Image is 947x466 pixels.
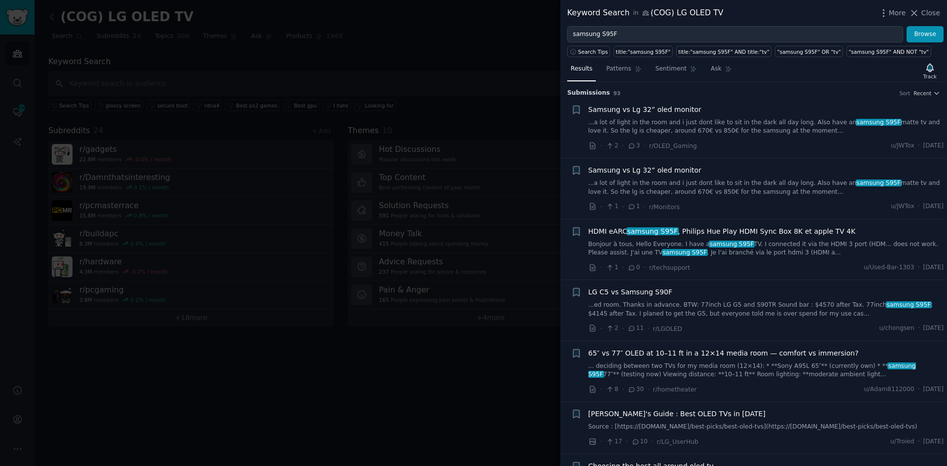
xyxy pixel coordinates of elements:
[588,226,856,237] span: HDMI eARC , Philips Hue Play HDMI Sync Box 8K et apple TV 4K
[588,348,859,358] a: 65″ vs 77″ OLED at 10–11 ft in a 12×14 media room — comfort vs immersion?
[588,118,944,136] a: ...a lot of light in the room and i just dont like to sit in the dark all day long. Also have ans...
[622,384,624,394] span: ·
[923,385,944,394] span: [DATE]
[918,324,920,333] span: ·
[889,8,906,18] span: More
[614,46,673,57] a: title:"samsung S95F"
[588,179,944,196] a: ...a lot of light in the room and i just dont like to sit in the dark all day long. Also have ans...
[886,301,932,308] span: samsung S95F
[923,202,944,211] span: [DATE]
[588,165,701,176] a: Samsung vs Lg 32” oled monitor
[606,202,618,211] span: 1
[711,65,722,73] span: Ask
[567,26,903,43] input: Try a keyword related to your business
[923,324,944,333] span: [DATE]
[588,409,765,419] a: [PERSON_NAME]'s Guide : Best OLED TVs in [DATE]
[626,227,679,235] span: samsung S95F
[588,301,944,318] a: ...ed room. Thanks in advance. BTW: 77inch LG G5 and S90TR Sound bar : $4570 after Tax. 77inchsam...
[649,143,697,149] span: r/OLED_Gaming
[891,202,914,211] span: u/JWTox
[588,105,701,115] a: Samsung vs Lg 32” oled monitor
[900,90,911,97] div: Sort
[603,61,645,81] a: Patterns
[606,142,618,150] span: 2
[567,7,724,19] div: Keyword Search (COG) LG OLED TV
[657,438,698,445] span: r/LG_UserHub
[606,65,631,73] span: Patterns
[631,437,648,446] span: 10
[653,386,697,393] span: r/hometheater
[777,48,841,55] div: "samsung S95F" OR "tv"
[890,437,914,446] span: u/Troied
[567,61,596,81] a: Results
[633,9,638,18] span: in
[864,385,914,394] span: u/Adam8112000
[856,119,902,126] span: samsung S95F
[920,61,940,81] button: Track
[588,423,944,431] a: Source : [https://[DOMAIN_NAME]/best-picks/best-oled-tvs](https://[DOMAIN_NAME]/best-picks/best-o...
[918,385,920,394] span: ·
[921,8,940,18] span: Close
[678,48,769,55] div: title:"samsung S95F" AND title:"tv"
[864,263,914,272] span: u/Used-Bar-1303
[627,142,640,150] span: 3
[571,65,592,73] span: Results
[600,141,602,151] span: ·
[588,287,673,297] span: LG C5 vs Samsung S90F
[918,437,920,446] span: ·
[647,323,649,334] span: ·
[622,262,624,273] span: ·
[600,262,602,273] span: ·
[578,48,608,55] span: Search Tips
[879,324,914,333] span: u/chongsen
[649,264,690,271] span: r/techsupport
[891,142,914,150] span: u/JWTox
[614,90,621,96] span: 93
[849,48,929,55] div: "samsung S95F" AND NOT "tv"
[626,436,628,447] span: ·
[567,46,610,57] button: Search Tips
[600,384,602,394] span: ·
[627,263,640,272] span: 0
[676,46,772,57] a: title:"samsung S95F" AND title:"tv"
[707,61,735,81] a: Ask
[923,437,944,446] span: [DATE]
[644,202,646,212] span: ·
[600,436,602,447] span: ·
[653,325,682,332] span: r/LGOLED
[606,437,622,446] span: 17
[627,385,644,394] span: 30
[662,249,708,256] span: samsung S95F
[616,48,671,55] div: title:"samsung S95F"
[622,323,624,334] span: ·
[923,73,937,80] div: Track
[649,204,680,211] span: r/Monitors
[600,202,602,212] span: ·
[918,202,920,211] span: ·
[588,226,856,237] a: HDMI eARCsamsung S95F, Philips Hue Play HDMI Sync Box 8K et apple TV 4K
[644,262,646,273] span: ·
[656,65,687,73] span: Sentiment
[644,141,646,151] span: ·
[913,90,931,97] span: Recent
[622,202,624,212] span: ·
[588,362,944,379] a: ... deciding between two TVs for my media room (12×14): * **Sony A95L 65″** (currently own) * **s...
[909,8,940,18] button: Close
[567,89,610,98] span: Submission s
[923,142,944,150] span: [DATE]
[918,142,920,150] span: ·
[918,263,920,272] span: ·
[878,8,906,18] button: More
[600,323,602,334] span: ·
[622,141,624,151] span: ·
[606,263,618,272] span: 1
[606,324,618,333] span: 2
[627,202,640,211] span: 1
[907,26,944,43] button: Browse
[651,436,653,447] span: ·
[606,385,618,394] span: 8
